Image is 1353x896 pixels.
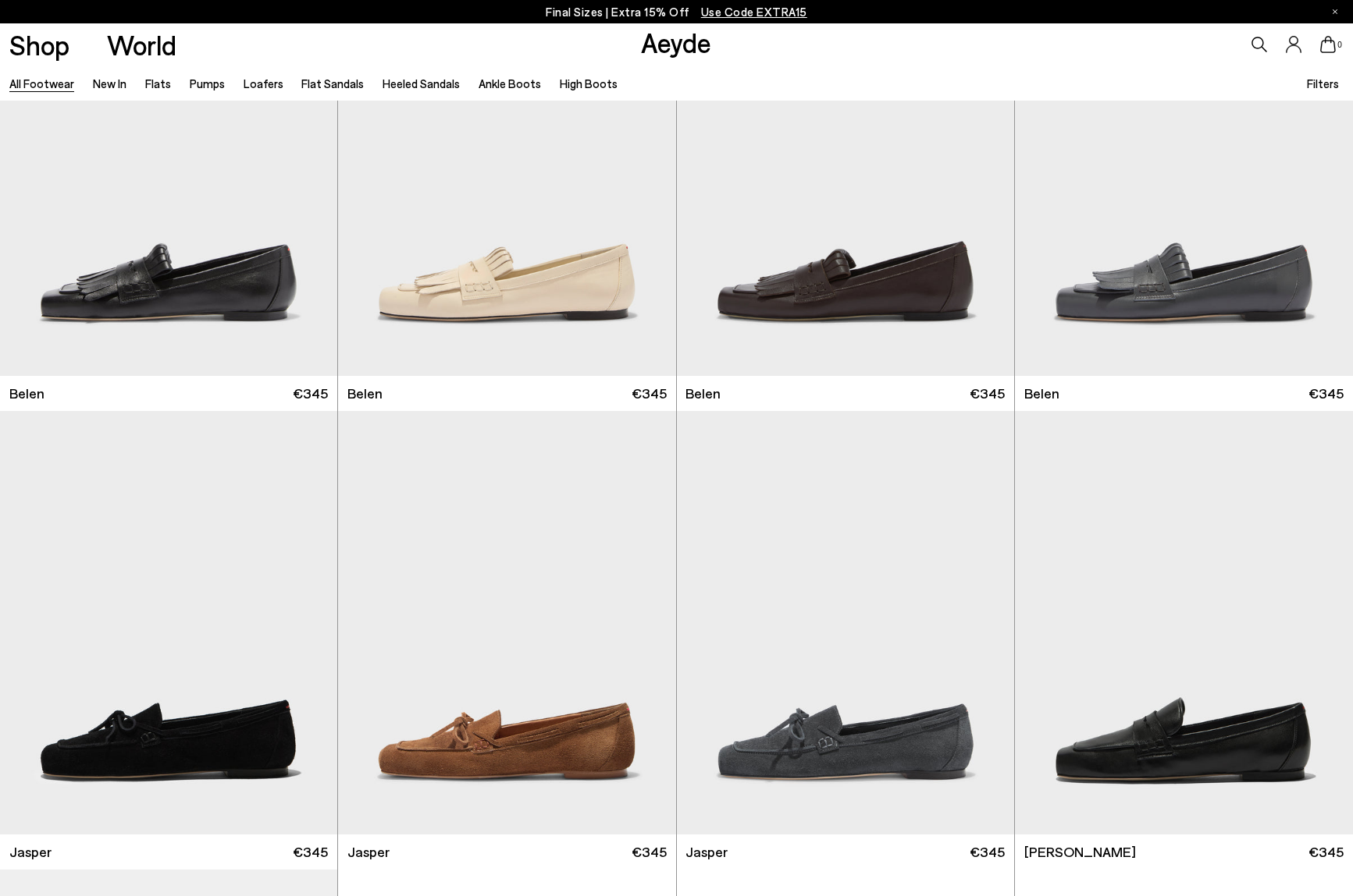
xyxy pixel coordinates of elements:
[685,842,728,862] span: Jasper
[145,76,171,90] a: Flats
[1308,842,1344,862] span: €345
[1308,384,1344,403] span: €345
[293,384,328,403] span: €345
[970,384,1005,403] span: €345
[1024,842,1136,862] span: [PERSON_NAME]
[632,384,667,403] span: €345
[677,834,1014,869] a: Jasper €345
[9,842,52,862] span: Jasper
[1336,41,1344,49] span: 0
[383,76,460,90] a: Heeled Sandals
[1320,36,1336,53] a: 0
[338,834,675,869] a: Jasper €345
[338,411,675,834] img: Jasper Moccasin Loafers
[9,31,69,58] a: Shop
[338,376,675,411] a: Belen €345
[1307,76,1339,90] span: Filters
[546,2,807,22] p: Final Sizes | Extra 15% Off
[301,76,364,90] a: Flat Sandals
[1015,376,1353,411] a: Belen €345
[560,76,618,90] a: High Boots
[1015,834,1353,869] a: [PERSON_NAME] €345
[677,411,1014,834] img: Jasper Moccasin Loafers
[641,26,711,58] a: Aeyde
[347,384,383,403] span: Belen
[93,76,126,90] a: New In
[970,842,1005,862] span: €345
[479,76,541,90] a: Ankle Boots
[190,76,225,90] a: Pumps
[9,384,45,403] span: Belen
[1024,384,1059,403] span: Belen
[293,842,328,862] span: €345
[632,842,667,862] span: €345
[701,5,807,19] span: Navigate to /collections/ss25-final-sizes
[107,31,176,58] a: World
[677,376,1014,411] a: Belen €345
[244,76,283,90] a: Loafers
[685,384,721,403] span: Belen
[1015,411,1353,834] img: Lana Moccasin Loafers
[347,842,390,862] span: Jasper
[9,76,74,90] a: All Footwear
